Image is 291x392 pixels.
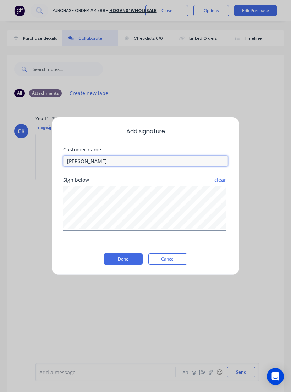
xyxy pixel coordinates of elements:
[63,147,228,152] div: Customer name
[148,253,187,265] button: Cancel
[267,368,284,385] div: Open Intercom Messenger
[104,253,143,265] button: Done
[63,156,228,166] input: Enter customer name
[214,174,226,186] button: clear
[63,127,228,136] span: Add signature
[63,178,228,183] div: Sign below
